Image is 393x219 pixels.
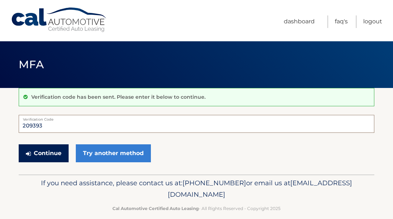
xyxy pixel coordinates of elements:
span: MFA [19,58,44,71]
input: Verification Code [19,115,374,133]
p: - All Rights Reserved - Copyright 2025 [29,205,364,212]
button: Continue [19,144,69,162]
a: Dashboard [284,15,315,28]
span: [PHONE_NUMBER] [182,179,246,187]
p: If you need assistance, please contact us at: or email us at [29,177,364,200]
p: Verification code has been sent. Please enter it below to continue. [31,94,205,100]
strong: Cal Automotive Certified Auto Leasing [112,206,199,211]
a: Logout [363,15,382,28]
a: Try another method [76,144,151,162]
a: FAQ's [335,15,348,28]
span: [EMAIL_ADDRESS][DOMAIN_NAME] [168,179,352,199]
label: Verification Code [19,115,374,121]
a: Cal Automotive [11,7,108,33]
